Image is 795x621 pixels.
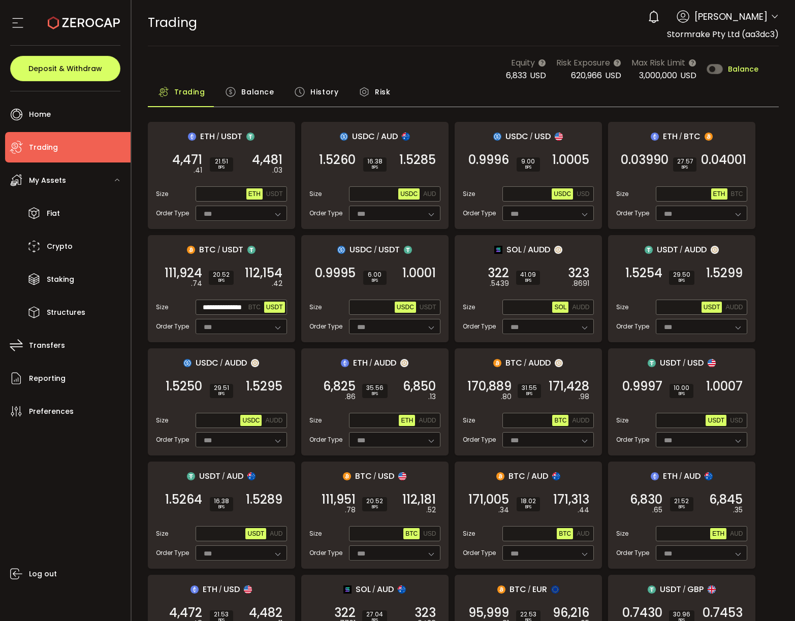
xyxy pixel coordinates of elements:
span: USDC [397,304,414,311]
span: Stormrake Pty Ltd (aa3dc3) [667,28,779,40]
span: Size [309,529,322,538]
span: 20.52 [213,272,230,278]
span: 1.5250 [166,381,202,391]
button: AUDD [723,302,745,313]
span: 112,154 [245,268,282,278]
span: Crypto [47,239,73,254]
button: AUDD [570,415,591,426]
img: btc_portfolio.svg [493,359,501,367]
img: aud_portfolio.svg [247,472,256,480]
img: zuPXiwguUFiBOIQyqLOiXsnnNitlx7q4LCwEbLHADjIpTka+Lip0HH8D0VTrd02z+wEAAAAASUVORK5CYII= [251,359,259,367]
button: USDC [398,188,420,200]
em: / [683,358,686,368]
span: BTC [248,304,261,311]
span: ETH [401,417,413,424]
img: usdc_portfolio.svg [340,133,348,141]
span: Size [616,529,628,538]
span: Order Type [616,548,649,558]
i: BPS [521,165,536,171]
img: usdt_portfolio.svg [648,359,656,367]
img: usdt_portfolio.svg [648,585,656,594]
span: USDT [266,304,283,311]
span: USDC [196,356,218,369]
img: usdc_portfolio.svg [337,246,345,254]
em: / [376,132,379,141]
button: USDT [245,528,266,539]
span: 6,833 [506,70,527,81]
img: aud_portfolio.svg [402,133,410,141]
img: usdt_portfolio.svg [247,246,256,254]
i: BPS [366,504,383,510]
button: USDT [706,415,726,426]
em: / [680,245,683,254]
em: .98 [579,391,589,402]
em: .34 [498,505,509,515]
button: BTC [557,528,573,539]
i: BPS [366,391,384,397]
span: USDT [420,304,436,311]
span: USDC [349,243,372,256]
em: / [220,358,223,368]
span: Home [29,107,51,122]
span: AUDD [265,417,282,424]
span: 1.0007 [706,381,743,391]
i: BPS [214,504,229,510]
em: .13 [428,391,436,402]
em: .5439 [490,278,509,289]
span: AUDD [528,243,550,256]
img: eur_portfolio.svg [551,585,559,594]
span: Log out [29,567,57,581]
span: My Assets [29,173,66,188]
span: USDT [266,190,283,198]
span: BTC [554,417,566,424]
img: usdt_portfolio.svg [645,246,653,254]
span: Size [616,416,628,425]
span: AUDD [572,417,589,424]
span: BTC [731,190,743,198]
img: usdt_portfolio.svg [187,472,195,480]
img: usdc_portfolio.svg [493,133,501,141]
button: USD [728,415,745,426]
span: ETH [203,583,217,596]
button: USDC [395,302,416,313]
img: usd_portfolio.svg [708,359,716,367]
img: btc_portfolio.svg [497,585,505,594]
i: BPS [677,165,692,171]
span: USDT [378,243,400,256]
img: aud_portfolio.svg [705,472,713,480]
span: USD [730,417,743,424]
span: Order Type [156,435,189,444]
img: usd_portfolio.svg [398,472,406,480]
span: USDT [222,243,243,256]
span: AUD [270,530,282,537]
em: .41 [194,165,202,176]
span: 20.52 [366,498,383,504]
button: BTC [729,188,745,200]
span: USDC [242,417,260,424]
img: usdt_portfolio.svg [246,133,255,141]
span: Size [463,189,475,199]
span: 29.50 [673,272,690,278]
img: zuPXiwguUFiBOIQyqLOiXsnnNitlx7q4LCwEbLHADjIpTka+Lip0HH8D0VTrd02z+wEAAAAASUVORK5CYII= [555,359,563,367]
img: btc_portfolio.svg [496,472,504,480]
span: 171,005 [468,495,509,505]
span: ETH [353,356,368,369]
span: 6,825 [323,381,356,391]
span: Size [309,189,322,199]
span: Order Type [156,209,189,218]
em: / [679,132,682,141]
i: BPS [214,165,229,171]
span: Order Type [156,548,189,558]
img: btc_portfolio.svg [343,472,351,480]
span: SOL [554,304,566,311]
span: 3,000,000 [639,70,677,81]
span: USD [577,190,589,198]
button: USDC [240,415,262,426]
button: ETH [246,188,263,200]
em: .03 [272,165,282,176]
i: BPS [214,391,229,397]
span: BTC [684,130,701,143]
em: .78 [345,505,356,515]
span: Trading [29,140,58,155]
iframe: Chat Widget [674,511,795,621]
